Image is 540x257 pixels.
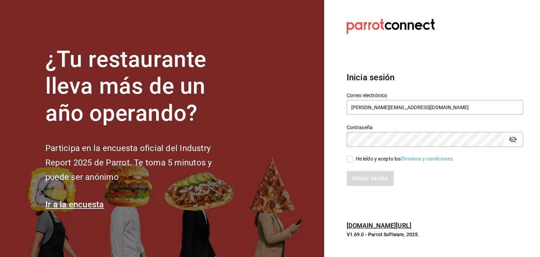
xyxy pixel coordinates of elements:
button: passwordField [507,133,519,145]
a: Términos y condiciones. [401,156,454,162]
label: Correo electrónico [347,93,523,98]
h1: ¿Tu restaurante lleva más de un año operando? [45,46,235,127]
input: Ingresa tu correo electrónico [347,100,523,115]
label: Contraseña [347,125,523,130]
div: He leído y acepto los [356,155,454,163]
a: Ir a la encuesta [45,200,104,209]
h3: Inicia sesión [347,71,523,84]
h2: Participa en la encuesta oficial del Industry Report 2025 de Parrot. Te toma 5 minutos y puede se... [45,141,235,184]
a: [DOMAIN_NAME][URL] [347,222,411,229]
p: V1.69.0 - Parrot Software, 2025. [347,231,523,238]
